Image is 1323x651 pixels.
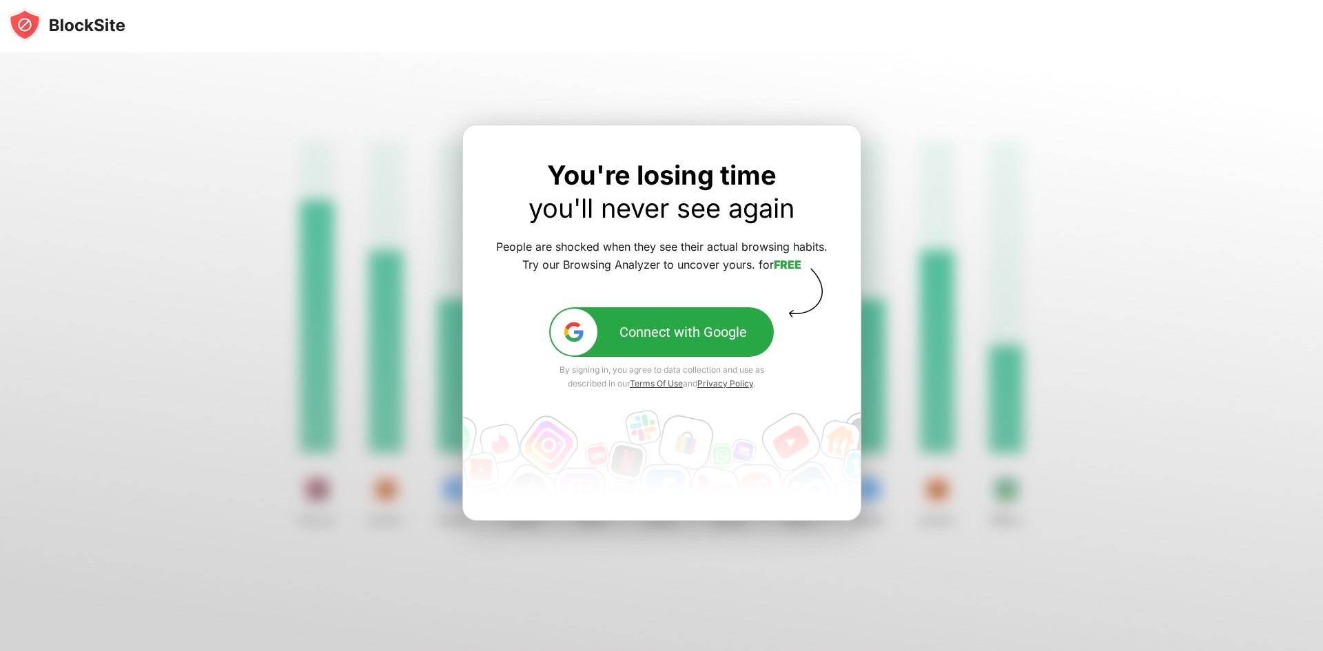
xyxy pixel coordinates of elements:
[549,363,774,391] div: By signing in, you agree to data collection and use as described in our and .
[774,258,801,271] a: FREE
[496,238,828,274] div: People are shocked when they see their actual browsing habits. Try our Browsing Analyzer to uncov...
[783,268,828,318] img: vector-arrow-block.svg
[529,192,794,224] a: you'll never see again
[549,307,774,357] button: google-icConnect with Google
[697,378,753,389] a: Privacy Policy
[8,8,125,41] img: blocksite-icon-black.svg
[630,378,683,389] a: Terms Of Use
[496,158,828,225] div: You're losing time
[562,320,586,344] img: google-ic
[619,324,747,340] div: Connect with Google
